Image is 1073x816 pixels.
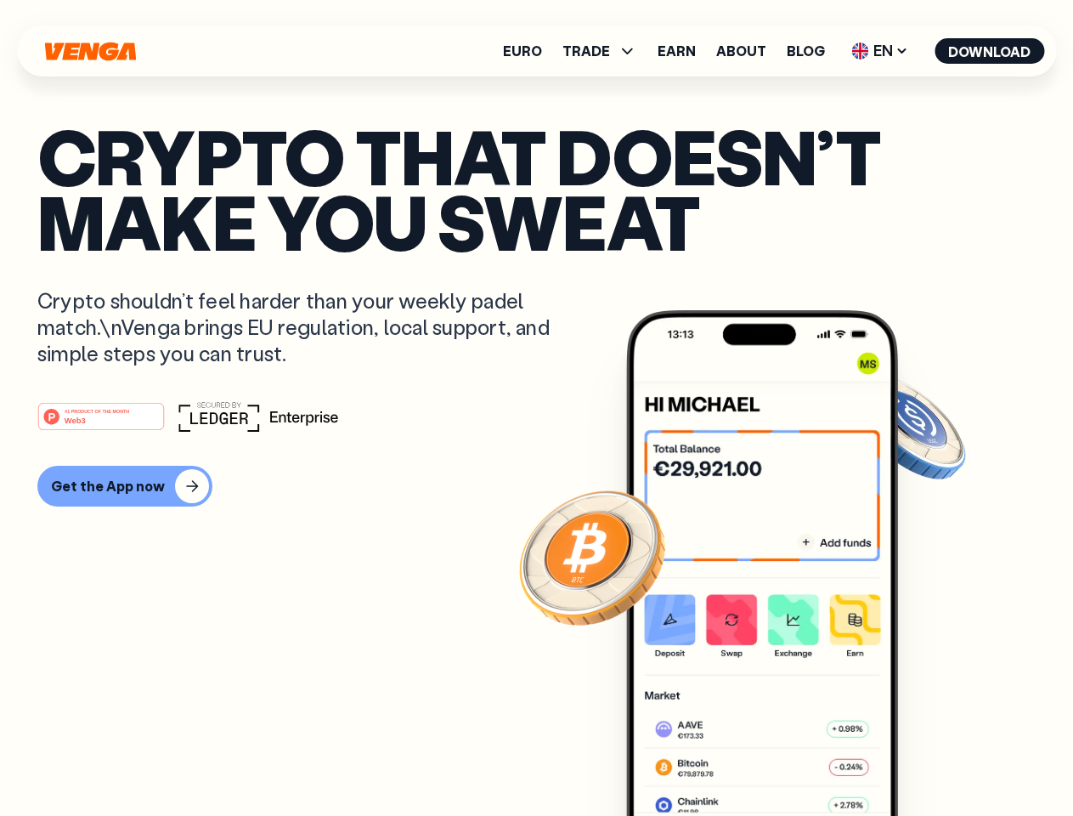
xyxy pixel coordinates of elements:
img: flag-uk [851,42,868,59]
span: TRADE [562,44,610,58]
button: Download [935,38,1044,64]
a: Earn [658,44,696,58]
span: EN [845,37,914,65]
p: Crypto that doesn’t make you sweat [37,123,1036,253]
tspan: Web3 [65,415,86,424]
span: TRADE [562,41,637,61]
a: Blog [787,44,825,58]
a: Get the App now [37,466,1036,507]
img: Bitcoin [516,480,669,633]
p: Crypto shouldn’t feel harder than your weekly padel match.\nVenga brings EU regulation, local sup... [37,287,574,367]
a: #1 PRODUCT OF THE MONTHWeb3 [37,412,165,434]
div: Get the App now [51,478,165,495]
svg: Home [42,42,138,61]
tspan: #1 PRODUCT OF THE MONTH [65,408,129,413]
img: USDC coin [847,365,969,488]
a: Euro [503,44,542,58]
a: About [716,44,766,58]
button: Get the App now [37,466,212,507]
